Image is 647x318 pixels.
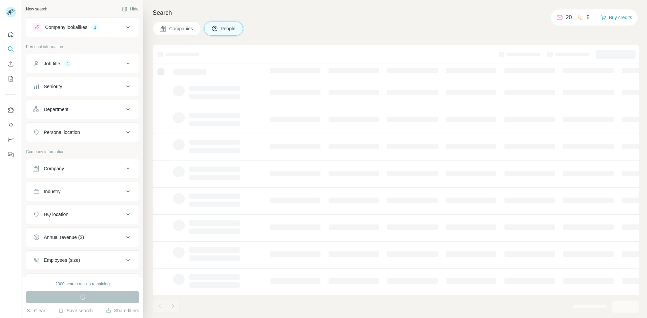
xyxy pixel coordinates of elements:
p: 20 [566,13,572,22]
button: Clear [26,307,45,314]
button: Industry [26,183,139,200]
div: Job title [44,60,60,67]
button: Save search [58,307,93,314]
button: Enrich CSV [5,58,16,70]
div: Employees (size) [44,257,80,263]
div: HQ location [44,211,68,218]
span: People [221,25,236,32]
div: Seniority [44,83,62,90]
span: Companies [169,25,194,32]
div: Company lookalikes [45,24,87,31]
p: Personal information [26,44,139,50]
button: Annual revenue ($) [26,229,139,245]
div: 2000 search results remaining [56,281,110,287]
button: Personal location [26,124,139,140]
button: Seniority [26,78,139,95]
p: Company information [26,149,139,155]
div: Personal location [44,129,80,136]
div: New search [26,6,47,12]
button: Share filters [106,307,139,314]
button: Company [26,161,139,177]
div: 1 [91,24,99,30]
button: Employees (size) [26,252,139,268]
button: Hide [117,4,143,14]
button: Search [5,43,16,55]
div: 1 [64,61,72,67]
button: Feedback [5,148,16,161]
h4: Search [153,8,639,17]
p: 5 [587,13,590,22]
button: Technologies [26,275,139,291]
button: Quick start [5,28,16,40]
button: Company lookalikes1 [26,19,139,35]
button: Use Surfe on LinkedIn [5,104,16,116]
div: Industry [44,188,61,195]
button: Dashboard [5,134,16,146]
div: Annual revenue ($) [44,234,84,241]
button: Buy credits [601,13,632,22]
div: Department [44,106,68,113]
button: Job title1 [26,56,139,72]
button: Use Surfe API [5,119,16,131]
div: Company [44,165,64,172]
button: Department [26,101,139,117]
button: My lists [5,73,16,85]
button: HQ location [26,206,139,222]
